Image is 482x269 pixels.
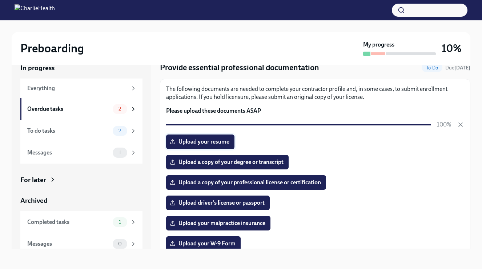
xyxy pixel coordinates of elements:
[20,79,142,98] a: Everything
[27,84,127,92] div: Everything
[27,105,110,113] div: Overdue tasks
[437,121,451,129] p: 100%
[171,179,321,186] span: Upload a copy of your professional license or certification
[27,149,110,157] div: Messages
[20,98,142,120] a: Overdue tasks2
[27,218,110,226] div: Completed tasks
[166,196,270,210] label: Upload driver's license or passport
[20,175,46,185] div: For later
[166,216,270,230] label: Upload your malpractice insurance
[20,41,84,56] h2: Preboarding
[20,233,142,255] a: Messages0
[166,107,261,114] strong: Please upload these documents ASAP
[171,138,229,145] span: Upload your resume
[20,175,142,185] a: For later
[171,199,265,206] span: Upload driver's license or passport
[166,85,464,101] p: The following documents are needed to complete your contractor profile and, in some cases, to sub...
[422,65,442,71] span: To Do
[114,106,125,112] span: 2
[445,65,470,71] span: Due
[457,121,464,128] button: Cancel
[445,64,470,71] span: September 4th, 2025 08:00
[442,42,462,55] h3: 10%
[115,219,125,225] span: 1
[20,63,142,73] a: In progress
[160,62,319,73] h4: Provide essential professional documentation
[27,240,110,248] div: Messages
[20,196,142,205] a: Archived
[27,127,110,135] div: To do tasks
[114,128,125,133] span: 7
[171,220,265,227] span: Upload your malpractice insurance
[454,65,470,71] strong: [DATE]
[171,240,236,247] span: Upload your W-9 Form
[115,150,125,155] span: 1
[166,155,289,169] label: Upload a copy of your degree or transcript
[20,211,142,233] a: Completed tasks1
[15,4,55,16] img: CharlieHealth
[114,241,126,246] span: 0
[166,175,326,190] label: Upload a copy of your professional license or certification
[20,120,142,142] a: To do tasks7
[171,158,284,166] span: Upload a copy of your degree or transcript
[20,142,142,164] a: Messages1
[166,134,234,149] label: Upload your resume
[363,41,394,49] strong: My progress
[166,236,241,251] label: Upload your W-9 Form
